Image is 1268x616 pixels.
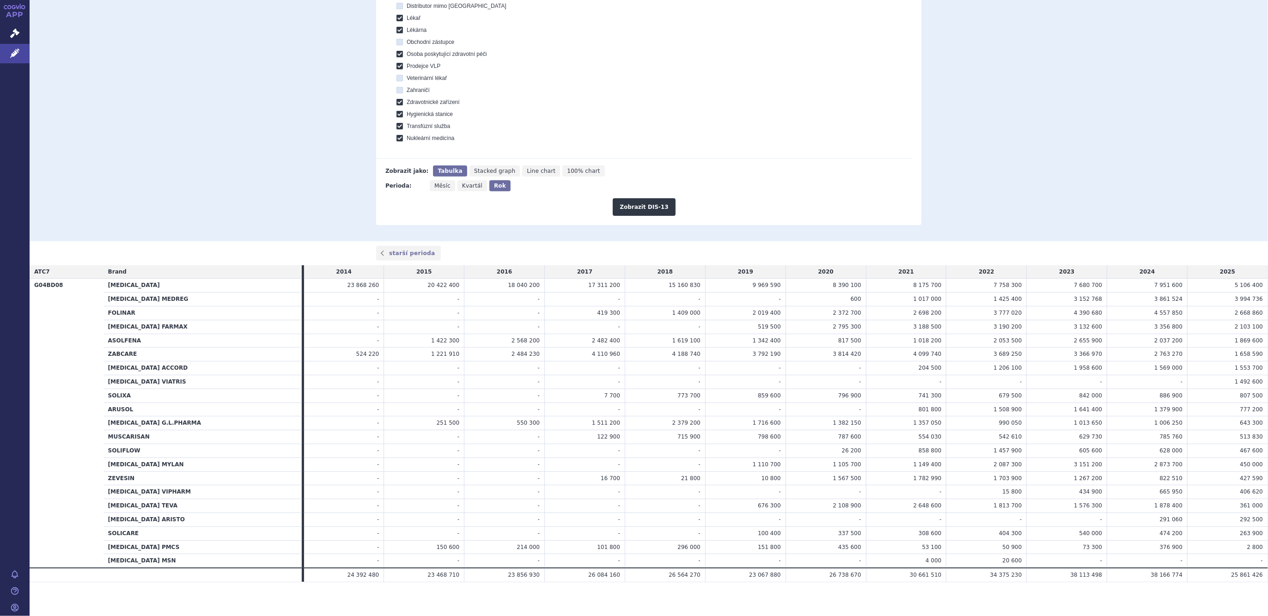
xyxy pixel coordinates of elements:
span: 263 900 [1240,530,1263,537]
span: 2 103 100 [1235,323,1263,330]
span: 2 053 500 [994,337,1022,344]
td: 2021 [866,265,946,279]
span: 3 994 736 [1235,296,1263,302]
span: 3 792 190 [753,351,781,357]
th: ASOLFENA [104,334,302,348]
span: 100 400 [758,530,781,537]
span: 1 457 900 [994,447,1022,454]
span: 2 037 200 [1154,337,1183,344]
span: 4 188 740 [672,351,701,357]
th: ZABCARE [104,348,302,361]
span: Měsíc [434,183,451,189]
span: - [1100,378,1102,385]
span: 2 372 700 [833,310,861,316]
span: 842 000 [1079,392,1103,399]
span: 785 760 [1159,433,1183,440]
span: 1 149 400 [913,461,941,468]
span: - [859,488,861,495]
span: 1 206 100 [994,365,1022,371]
span: 1 105 700 [833,461,861,468]
span: - [377,337,379,344]
span: Distributor mimo [GEOGRAPHIC_DATA] [407,3,506,9]
span: 1 878 400 [1154,502,1183,509]
span: Zahraničí [407,87,430,93]
span: 1 379 900 [1154,406,1183,413]
th: [MEDICAL_DATA] VIATRIS [104,375,302,389]
span: 3 132 600 [1074,323,1102,330]
span: 5 106 400 [1235,282,1263,288]
th: [MEDICAL_DATA] [104,279,302,293]
span: 337 500 [838,530,861,537]
span: 665 950 [1159,488,1183,495]
span: - [859,406,861,413]
span: - [779,406,780,413]
span: - [457,433,459,440]
span: 679 500 [999,392,1022,399]
span: - [698,447,700,454]
span: 2 019 400 [753,310,781,316]
span: Brand [108,268,127,275]
span: 434 900 [1079,488,1103,495]
span: 3 190 200 [994,323,1022,330]
span: 361 000 [1240,502,1263,509]
span: - [457,516,459,523]
span: 3 356 800 [1154,323,1183,330]
span: 73 300 [1083,544,1102,550]
span: 8 175 700 [913,282,941,288]
span: 1 006 250 [1154,420,1183,426]
span: 2 087 300 [994,461,1022,468]
span: 2 795 300 [833,323,861,330]
span: 214 000 [517,544,540,550]
span: - [457,365,459,371]
span: 1 619 100 [672,337,701,344]
th: ARUSOL [104,403,302,416]
span: - [538,530,540,537]
span: - [377,310,379,316]
th: [MEDICAL_DATA] MSN [104,554,302,568]
span: 53 100 [922,544,941,550]
span: 9 969 590 [753,282,781,288]
span: 1 018 200 [913,337,941,344]
span: 519 500 [758,323,781,330]
span: 3 689 250 [994,351,1022,357]
span: - [377,544,379,550]
span: 600 [851,296,861,302]
span: - [779,488,780,495]
span: 2 482 400 [592,337,620,344]
span: 1 508 900 [994,406,1022,413]
span: - [698,516,700,523]
span: 4 390 680 [1074,310,1102,316]
th: [MEDICAL_DATA] TEVA [104,499,302,513]
span: 15 800 [1002,488,1022,495]
span: 1 267 200 [1074,475,1102,482]
span: - [377,461,379,468]
span: - [698,502,700,509]
span: 542 610 [999,433,1022,440]
span: 859 600 [758,392,781,399]
span: - [698,406,700,413]
span: 822 510 [1159,475,1183,482]
span: Obchodní zástupce [407,39,454,45]
td: 2025 [1188,265,1268,279]
span: - [457,502,459,509]
span: 1 958 600 [1074,365,1102,371]
td: 2018 [625,265,705,279]
span: Lékárna [407,27,427,33]
span: 1 553 700 [1235,365,1263,371]
span: - [457,296,459,302]
span: - [618,461,620,468]
span: - [618,406,620,413]
span: 3 777 020 [994,310,1022,316]
span: 3 151 200 [1074,461,1102,468]
span: 2 379 200 [672,420,701,426]
span: - [1020,516,1022,523]
span: 1 492 600 [1235,378,1263,385]
span: 2 873 700 [1154,461,1183,468]
span: 1 409 000 [672,310,701,316]
th: [MEDICAL_DATA] VIPHARM [104,485,302,499]
span: Kvartál [462,183,482,189]
span: 7 680 700 [1074,282,1102,288]
span: - [538,516,540,523]
span: 1 357 050 [913,420,941,426]
span: 715 900 [677,433,701,440]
